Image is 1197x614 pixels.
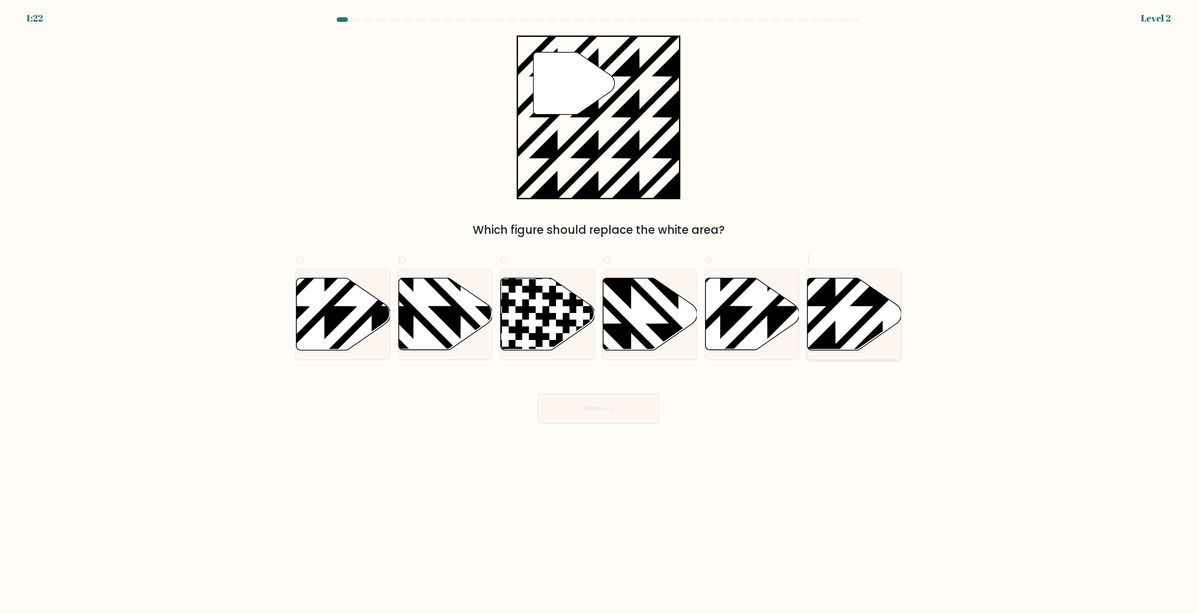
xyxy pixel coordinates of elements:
button: Next [538,394,659,424]
div: Which figure should replace the white area? [301,222,896,238]
span: d. [602,250,613,268]
span: b. [398,250,409,268]
div: Level 2 [1141,11,1171,25]
g: " [534,52,615,115]
span: f. [807,250,813,268]
div: 1:22 [26,11,43,25]
span: a. [296,250,307,268]
span: c. [500,250,510,268]
span: e. [705,250,715,268]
